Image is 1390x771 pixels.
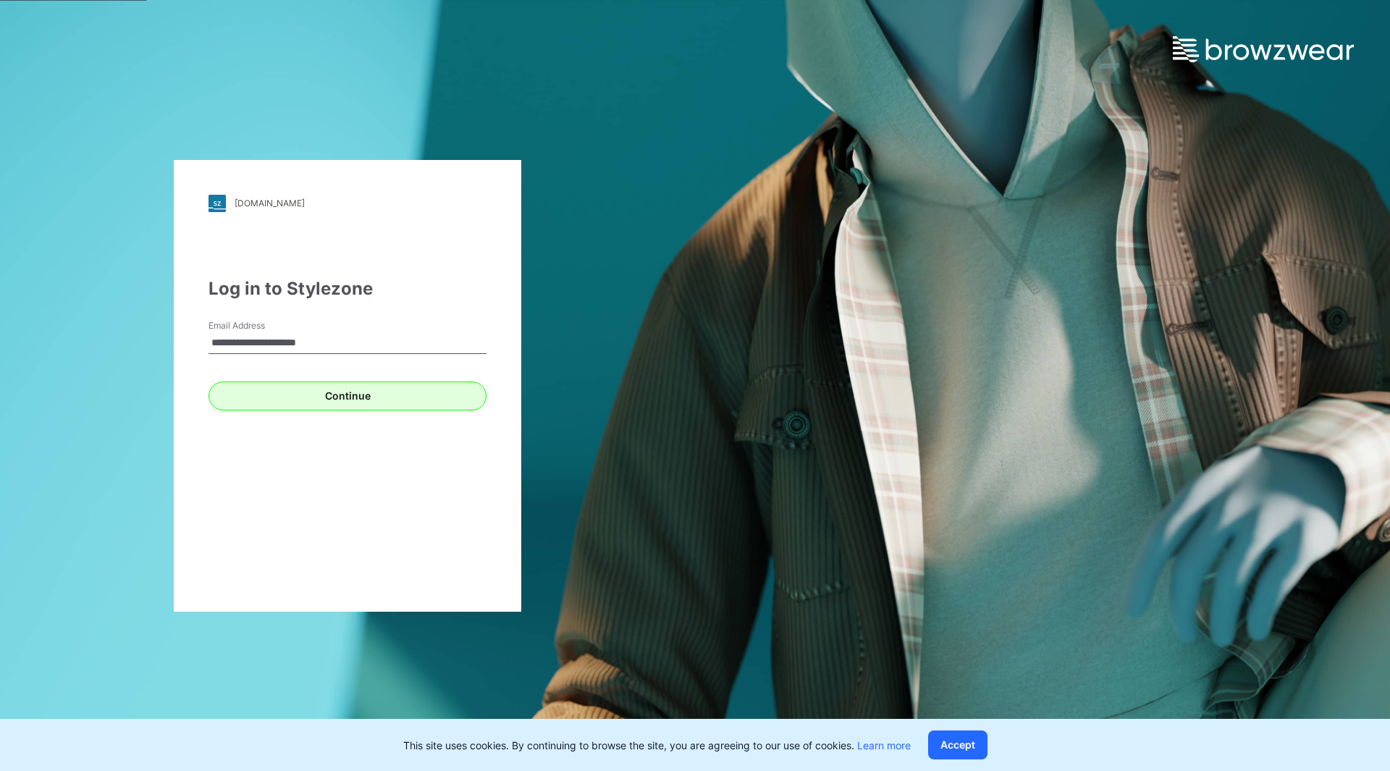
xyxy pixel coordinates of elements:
[208,195,226,212] img: stylezone-logo.562084cfcfab977791bfbf7441f1a819.svg
[1173,36,1354,62] img: browzwear-logo.e42bd6dac1945053ebaf764b6aa21510.svg
[928,730,987,759] button: Accept
[208,195,486,212] a: [DOMAIN_NAME]
[857,739,911,751] a: Learn more
[208,276,486,302] div: Log in to Stylezone
[403,738,911,753] p: This site uses cookies. By continuing to browse the site, you are agreeing to our use of cookies.
[235,198,305,208] div: [DOMAIN_NAME]
[208,319,310,332] label: Email Address
[208,382,486,410] button: Continue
